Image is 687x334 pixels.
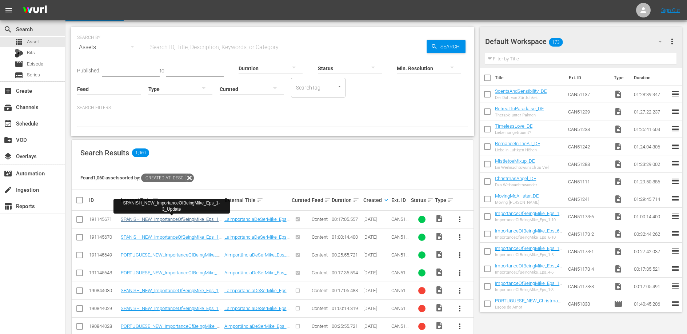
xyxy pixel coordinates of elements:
span: sort [324,197,331,203]
span: Series [27,71,40,79]
a: ScentsAndSensibility_DE [495,88,547,94]
button: Open [336,83,343,90]
span: reorder [671,264,680,273]
span: Search [4,25,12,34]
span: 1,060 [132,148,149,157]
div: 191145648 [89,270,119,275]
span: Automation [4,169,12,178]
button: more_vert [451,228,468,246]
a: SPANISH_NEW_ImportanceOfBeingMike_Eps_1-10_Update [121,234,221,245]
span: more_vert [455,286,464,295]
button: more_vert [451,211,468,228]
div: Feed [312,196,329,204]
span: Ingestion [4,186,12,194]
span: Episode [27,60,43,68]
img: ans4CAIJ8jUAAAAAAAAAAAAAAAAAAAAAAAAgQb4GAAAAAAAAAAAAAAAAAAAAAAAAJMjXAAAAAAAAAAAAAAAAAAAAAAAAgAT5G... [17,2,52,19]
span: Published: [77,68,100,73]
span: CAN51173-4 [391,270,408,281]
span: Video [614,90,623,99]
span: Series [15,71,23,80]
div: ImportanceOfBeingMike_Eps_1-3 [495,287,562,292]
span: Create [4,87,12,95]
div: Laços de Amor [495,305,562,310]
div: [DATE] [363,288,389,293]
div: Assets [77,37,141,57]
td: 00:32:44.262 [631,225,671,243]
td: 01:29:50.886 [631,173,671,190]
td: 00:27:42.037 [631,243,671,260]
a: ImportanceOfBeingMike_Eps_1-5 [495,246,562,257]
span: more_vert [455,233,464,242]
td: CAN51242 [565,138,611,155]
span: Channels [4,103,12,112]
span: Video [435,214,444,223]
td: CAN51239 [565,103,611,120]
div: 00:25:55.721 [332,252,361,258]
div: [DATE] [363,216,389,222]
span: Video [614,160,623,168]
button: more_vert [451,300,468,317]
div: [DATE] [363,306,389,311]
td: CAN51238 [565,120,611,138]
span: reorder [671,124,680,133]
span: Video [614,282,623,291]
a: ImportanceOfBeingMike_Eps_1-3 [495,281,562,291]
a: SPANISH_NEW_ImportanceOfBeingMike_Eps_1-3_Update [121,288,221,299]
button: more_vert [451,246,468,264]
div: Type [435,196,449,204]
button: more_vert [668,33,676,50]
td: 01:00:14.400 [631,208,671,225]
div: 00:17:05.557 [332,216,361,222]
td: CAN51173-1 [565,243,611,260]
span: reorder [671,177,680,186]
td: 01:27:22.237 [631,103,671,120]
span: sort [427,197,434,203]
span: Asset [27,38,39,45]
td: CAN51173-4 [565,260,611,278]
div: Default Workspace [485,31,669,52]
span: keyboard_arrow_down [383,197,390,203]
span: Video [435,250,444,259]
div: [DATE] [363,323,389,329]
td: CAN51333 [565,295,611,313]
span: reorder [671,194,680,203]
div: Therapie unter Palmen [495,113,544,118]
span: CAN51173-5 [391,252,408,263]
td: CAN51288 [565,155,611,173]
div: Ext. ID [391,197,409,203]
span: CAN51173-3 [391,288,408,299]
div: 00:25:55.721 [332,323,361,329]
span: Schedule [4,119,12,128]
span: more_vert [455,215,464,224]
a: PORTUGUESE_NEW_ChristmasWreathsAndRibbons [495,298,561,309]
span: more_vert [455,269,464,277]
span: Content [312,216,328,222]
span: Overlays [4,152,12,161]
span: Video [435,268,444,277]
div: 00:17:05.483 [332,288,361,293]
span: Video [614,125,623,134]
span: Content [312,288,328,293]
th: Title [495,68,564,88]
a: SPANISH_NEW_ImportanceOfBeingMike_Eps_1-3_Update [121,216,221,227]
a: SPANISH_NEW_ImportanceOfBeingMike_Eps_1-10_Update [121,306,221,317]
div: ID [89,197,119,203]
span: Video [614,195,623,203]
span: Content [312,252,328,258]
span: CAN51173-6 [391,234,408,245]
span: Reports [4,202,12,211]
span: reorder [671,212,680,220]
a: AimportânciaDeSerMike_Eps_7-10 [224,252,289,263]
span: Video [614,265,623,273]
a: ImportanceOfBeingMike_Eps_6-10 [495,228,562,239]
td: 01:23:29.002 [631,155,671,173]
span: Video [614,177,623,186]
span: Asset [15,37,23,46]
div: ImportanceOfBeingMike_Eps_1-10 [495,218,562,222]
div: [DATE] [363,270,389,275]
span: Video [614,247,623,256]
a: LaImportanciaDeSerMike_Eps_1-10 [224,234,289,245]
td: CAN51137 [565,86,611,103]
span: Video [435,303,444,312]
span: reorder [671,107,680,116]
